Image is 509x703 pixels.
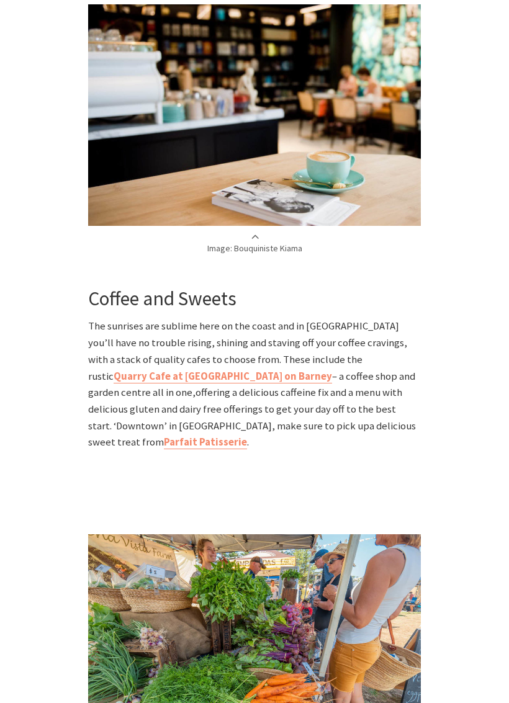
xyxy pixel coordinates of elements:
[114,370,332,383] a: Quarry Cafe at [GEOGRAPHIC_DATA] on Barney
[88,386,402,432] span: offering a delicious caffeine fix and a menu with delicious gluten and dairy free offerings to ge...
[88,287,421,310] h3: Coffee and Sweets
[343,419,369,432] span: ick up
[88,320,415,399] span: The sunrises are sublime here on the coast and in [GEOGRAPHIC_DATA] you’ll have no trouble rising...
[164,436,247,449] a: Parfait Patisserie
[88,232,421,255] p: Image: Bouquiniste Kiama
[114,370,332,383] strong: Quarry Cafe at [GEOGRAPHIC_DATA] on Barney
[247,436,249,449] span: .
